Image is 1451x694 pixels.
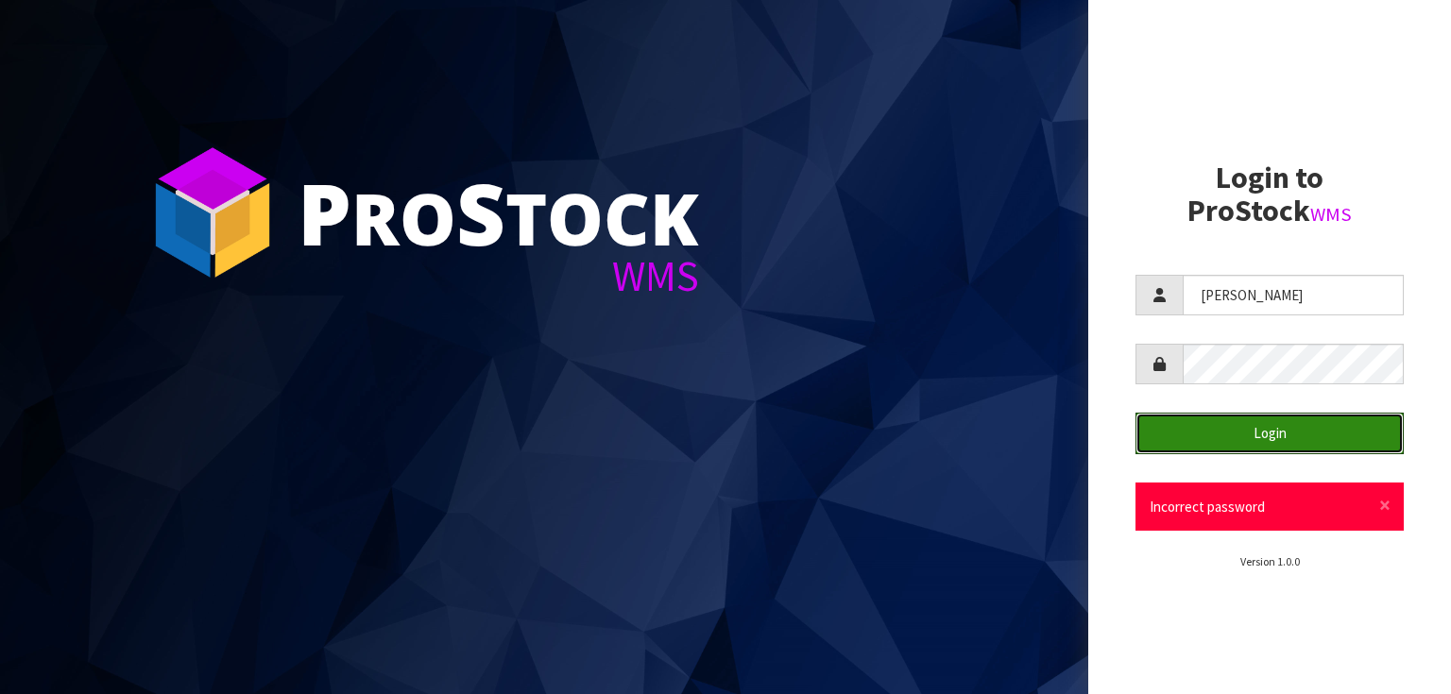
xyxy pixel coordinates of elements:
span: P [298,155,351,270]
div: ro tock [298,170,699,255]
input: Username [1183,275,1404,315]
button: Login [1135,413,1404,453]
h2: Login to ProStock [1135,161,1404,228]
div: WMS [298,255,699,297]
span: Incorrect password [1150,498,1265,516]
small: Version 1.0.0 [1240,554,1300,568]
span: × [1379,492,1391,518]
img: ProStock Cube [142,142,283,283]
small: WMS [1310,202,1352,227]
span: S [456,155,505,270]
